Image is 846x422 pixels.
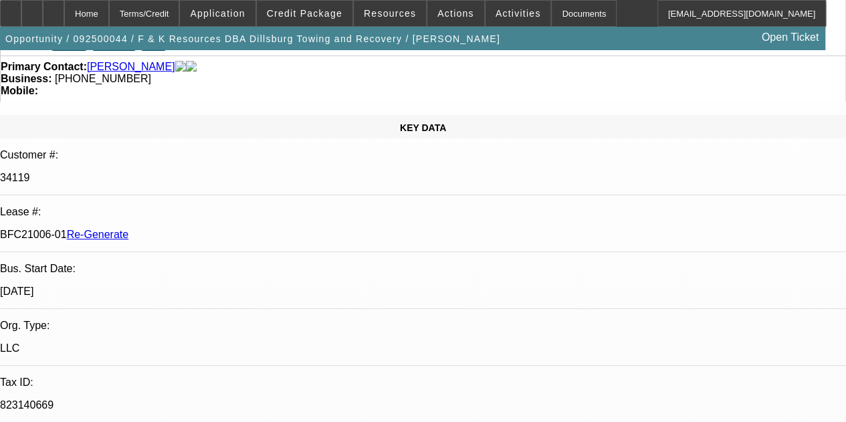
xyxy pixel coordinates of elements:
[257,1,352,26] button: Credit Package
[180,1,255,26] button: Application
[175,61,186,73] img: facebook-icon.png
[354,1,426,26] button: Resources
[1,73,51,84] strong: Business:
[67,229,129,240] a: Re-Generate
[55,73,151,84] span: [PHONE_NUMBER]
[190,8,245,19] span: Application
[427,1,484,26] button: Actions
[756,26,824,49] a: Open Ticket
[400,122,446,133] span: KEY DATA
[364,8,416,19] span: Resources
[1,85,38,96] strong: Mobile:
[1,61,87,73] strong: Primary Contact:
[496,8,541,19] span: Activities
[186,61,197,73] img: linkedin-icon.png
[486,1,551,26] button: Activities
[437,8,474,19] span: Actions
[5,33,500,44] span: Opportunity / 092500044 / F & K Resources DBA Dillsburg Towing and Recovery / [PERSON_NAME]
[87,61,175,73] a: [PERSON_NAME]
[267,8,342,19] span: Credit Package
